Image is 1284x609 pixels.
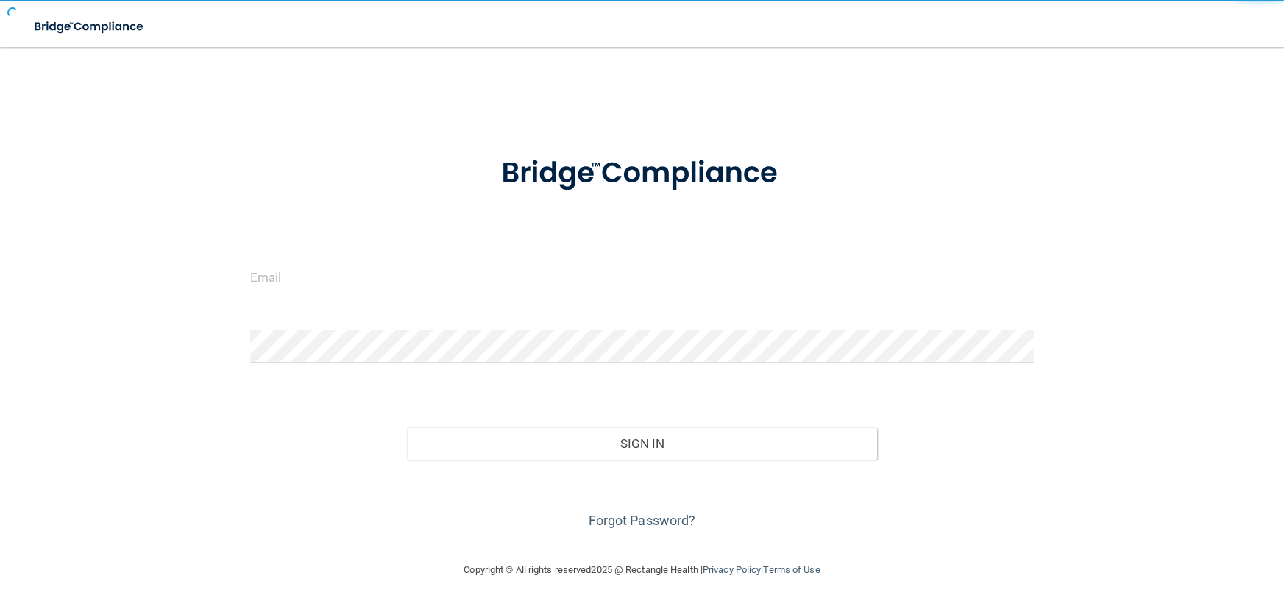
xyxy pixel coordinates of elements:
input: Email [250,260,1035,293]
a: Privacy Policy [703,564,761,575]
div: Copyright © All rights reserved 2025 @ Rectangle Health | | [374,546,911,594]
a: Terms of Use [763,564,820,575]
a: Forgot Password? [589,513,696,528]
button: Sign In [407,427,877,460]
img: bridge_compliance_login_screen.278c3ca4.svg [22,12,157,42]
img: bridge_compliance_login_screen.278c3ca4.svg [471,135,814,212]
